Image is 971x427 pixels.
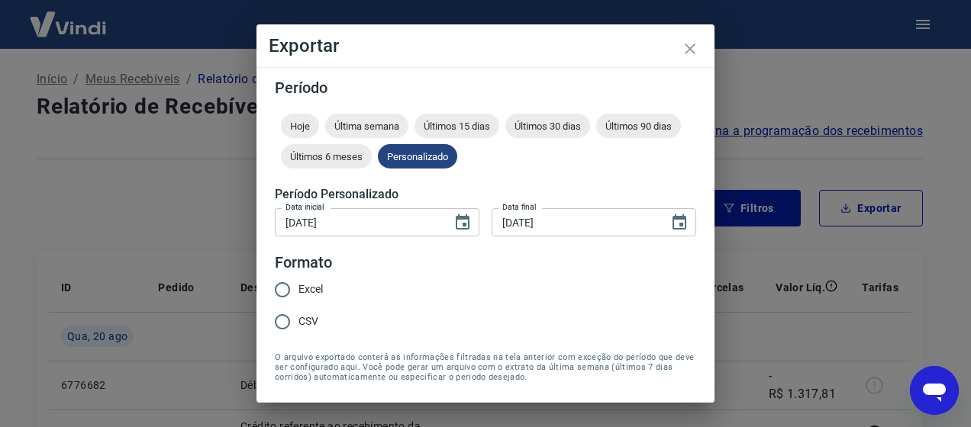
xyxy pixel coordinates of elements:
span: CSV [298,313,318,329]
span: Últimos 6 meses [281,151,372,162]
div: Personalizado [378,144,457,169]
div: Últimos 6 meses [281,144,372,169]
label: Data inicial [285,201,324,213]
span: Hoje [281,120,319,132]
div: Última semana [325,114,408,138]
h5: Período [275,80,696,95]
span: Excel [298,281,323,297]
div: Últimos 15 dias [415,114,499,138]
span: Personalizado [378,151,457,162]
input: DD/MM/YYYY [492,208,658,236]
legend: Formato [275,252,332,274]
span: Últimos 30 dias [505,120,590,132]
span: Últimos 90 dias [596,120,681,132]
label: Data final [502,201,537,213]
iframe: Botão para abrir a janela de mensagens [910,366,959,415]
h4: Exportar [269,37,702,55]
div: Últimos 90 dias [596,114,681,138]
span: Última semana [325,120,408,132]
span: Últimos 15 dias [415,120,499,132]
button: Choose date, selected date is 20 de ago de 2025 [664,207,695,238]
button: Choose date, selected date is 20 de ago de 2025 [447,207,478,238]
button: close [672,30,708,67]
div: Últimos 30 dias [505,114,590,138]
input: DD/MM/YYYY [275,208,441,236]
span: O arquivo exportado conterá as informações filtradas na tela anterior com exceção do período que ... [275,352,696,382]
h5: Período Personalizado [275,187,696,202]
div: Hoje [281,114,319,138]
